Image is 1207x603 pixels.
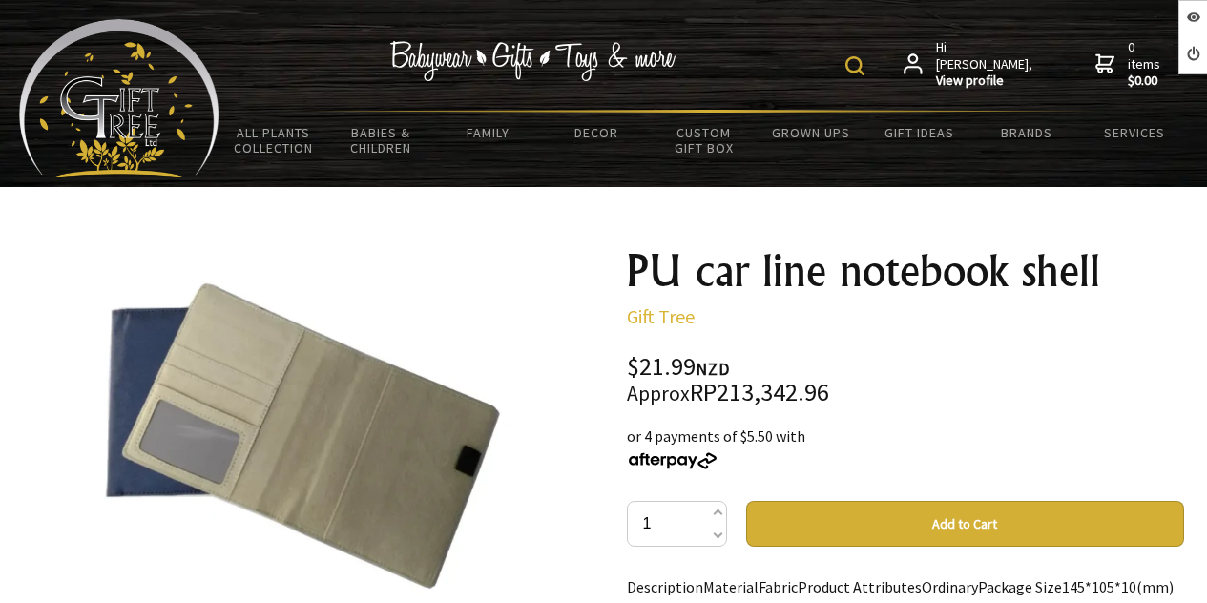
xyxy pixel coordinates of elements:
a: Brands [972,113,1080,153]
button: Add to Cart [746,501,1184,547]
small: Approx [627,381,690,406]
strong: View profile [936,73,1034,90]
span: Hi [PERSON_NAME], [936,39,1034,90]
img: product search [845,56,864,75]
div: $21.99 RP213,342.96 [627,355,1184,405]
span: NZD [696,358,730,380]
a: Babies & Children [327,113,435,168]
a: Custom Gift Box [650,113,758,168]
img: Babyware - Gifts - Toys and more... [19,19,219,177]
a: All Plants Collection [219,113,327,168]
a: Services [1080,113,1188,153]
span: 0 items [1128,38,1164,90]
a: Grown Ups [758,113,865,153]
a: Gift Ideas [865,113,973,153]
img: Babywear - Gifts - Toys & more [389,41,676,81]
a: Decor [542,113,650,153]
div: or 4 payments of $5.50 with [627,425,1184,470]
a: Hi [PERSON_NAME],View profile [904,39,1034,90]
a: 0 items$0.00 [1095,39,1164,90]
strong: $0.00 [1128,73,1164,90]
a: Gift Tree [627,304,695,328]
a: Family [435,113,543,153]
img: Afterpay [627,452,718,469]
h1: PU car line notebook shell [627,248,1184,294]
